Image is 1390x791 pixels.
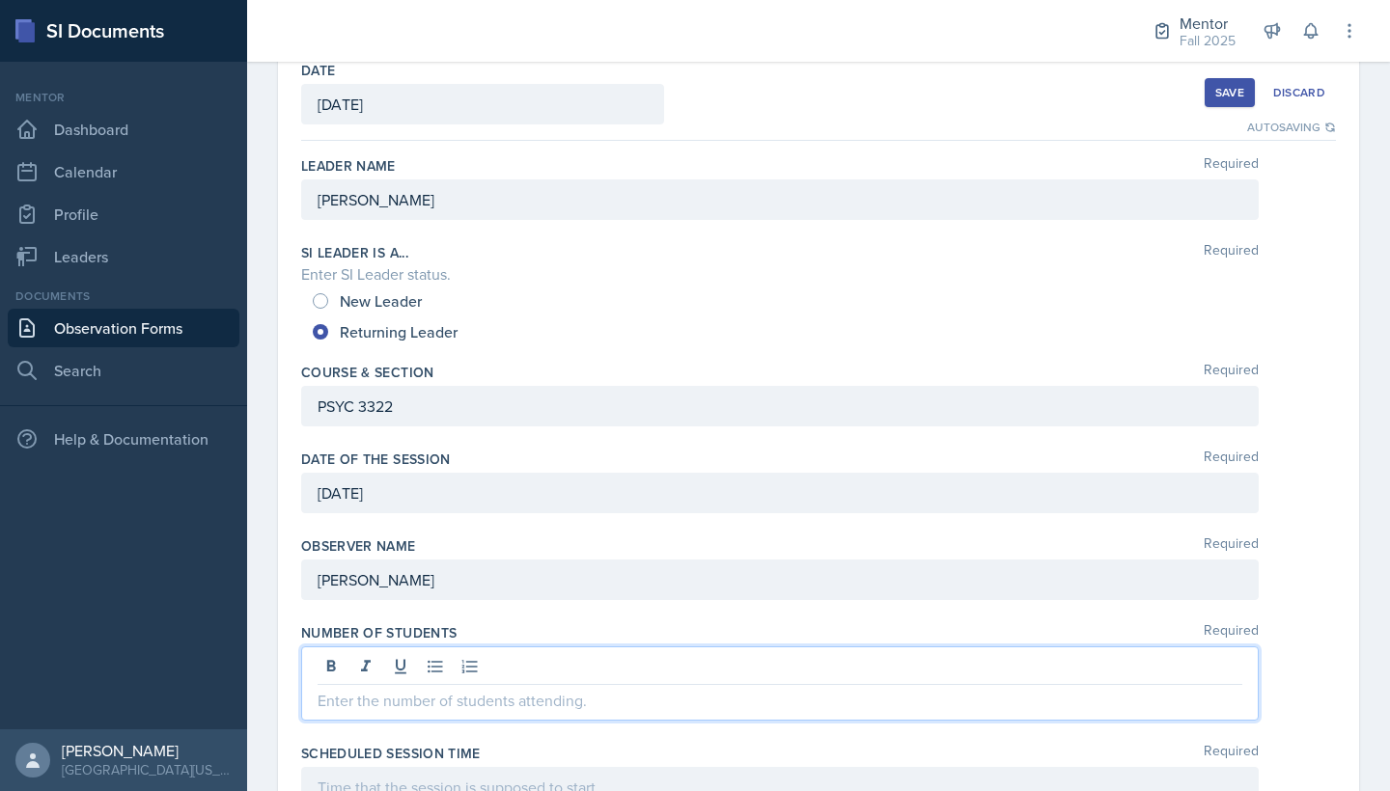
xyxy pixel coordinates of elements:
p: [PERSON_NAME] [318,568,1242,591]
div: Mentor [1180,12,1236,35]
button: Save [1205,78,1255,107]
label: Course & Section [301,363,434,382]
label: Date [301,61,335,80]
span: Required [1204,363,1259,382]
span: Required [1204,156,1259,176]
span: Required [1204,623,1259,642]
label: SI Leader is a... [301,243,408,262]
a: Leaders [8,237,239,276]
a: Calendar [8,152,239,191]
div: Documents [8,287,239,305]
p: [DATE] [318,481,1242,505]
label: Number of Students [301,623,457,642]
div: Fall 2025 [1180,31,1236,51]
a: Observation Forms [8,309,239,347]
label: Scheduled session time [301,744,481,763]
div: Discard [1273,85,1325,100]
div: Autosaving [1247,119,1336,136]
span: Required [1204,744,1259,763]
div: Help & Documentation [8,420,239,458]
span: Required [1204,243,1259,262]
label: Observer name [301,536,416,556]
div: Save [1215,85,1244,100]
div: Enter SI Leader status. [301,262,1336,286]
div: Mentor [8,89,239,106]
a: Dashboard [8,110,239,149]
span: Required [1204,536,1259,556]
div: [PERSON_NAME] [62,741,232,760]
span: New Leader [340,291,422,311]
a: Profile [8,195,239,233]
label: Leader Name [301,156,396,176]
label: Date of the Session [301,450,451,469]
p: PSYC 3322 [318,395,1242,418]
a: Search [8,351,239,390]
div: [GEOGRAPHIC_DATA][US_STATE] [62,760,232,779]
button: Discard [1263,78,1336,107]
span: Returning Leader [340,322,458,341]
p: [PERSON_NAME] [318,188,1242,211]
span: Required [1204,450,1259,469]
